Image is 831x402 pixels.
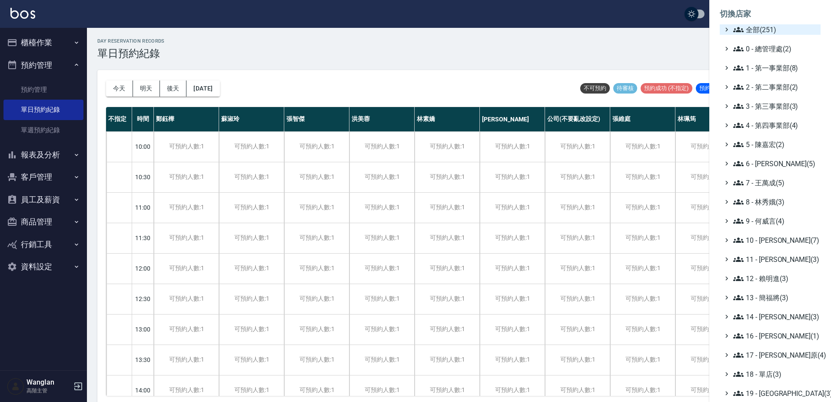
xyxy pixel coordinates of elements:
[733,273,817,284] span: 12 - 賴明進(3)
[720,3,821,24] li: 切換店家
[733,216,817,226] span: 9 - 何威言(4)
[733,178,817,188] span: 7 - 王萬成(5)
[733,312,817,322] span: 14 - [PERSON_NAME](3)
[733,350,817,360] span: 17 - [PERSON_NAME]原(4)
[733,197,817,207] span: 8 - 林秀娥(3)
[733,388,817,399] span: 19 - [GEOGRAPHIC_DATA](3)
[733,44,817,54] span: 0 - 總管理處(2)
[733,235,817,245] span: 10 - [PERSON_NAME](7)
[733,331,817,341] span: 16 - [PERSON_NAME](1)
[733,120,817,131] span: 4 - 第四事業部(4)
[733,254,817,265] span: 11 - [PERSON_NAME](3)
[733,158,817,169] span: 6 - [PERSON_NAME](5)
[733,24,817,35] span: 全部(251)
[733,101,817,111] span: 3 - 第三事業部(3)
[733,292,817,303] span: 13 - 簡福將(3)
[733,369,817,379] span: 18 - 單店(3)
[733,63,817,73] span: 1 - 第一事業部(8)
[733,139,817,150] span: 5 - 陳嘉宏(2)
[733,82,817,92] span: 2 - 第二事業部(2)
